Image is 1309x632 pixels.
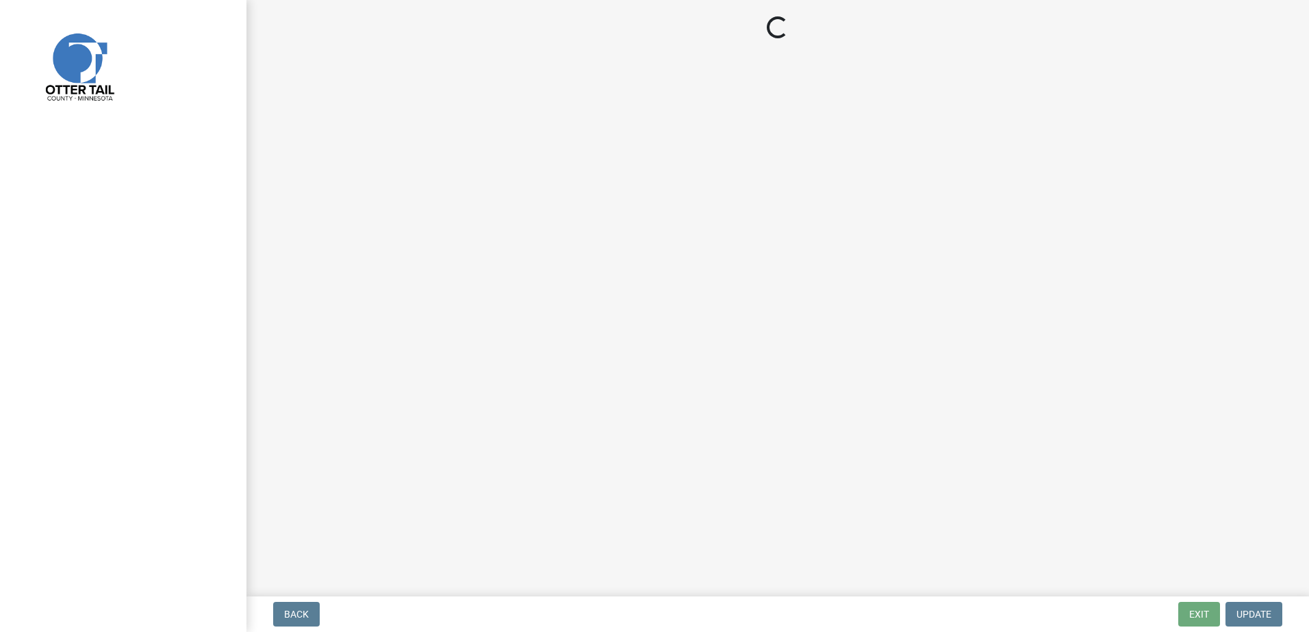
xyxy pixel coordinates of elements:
[1225,602,1282,627] button: Update
[1178,602,1220,627] button: Exit
[1236,609,1271,620] span: Update
[273,602,320,627] button: Back
[284,609,309,620] span: Back
[27,14,130,117] img: Otter Tail County, Minnesota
